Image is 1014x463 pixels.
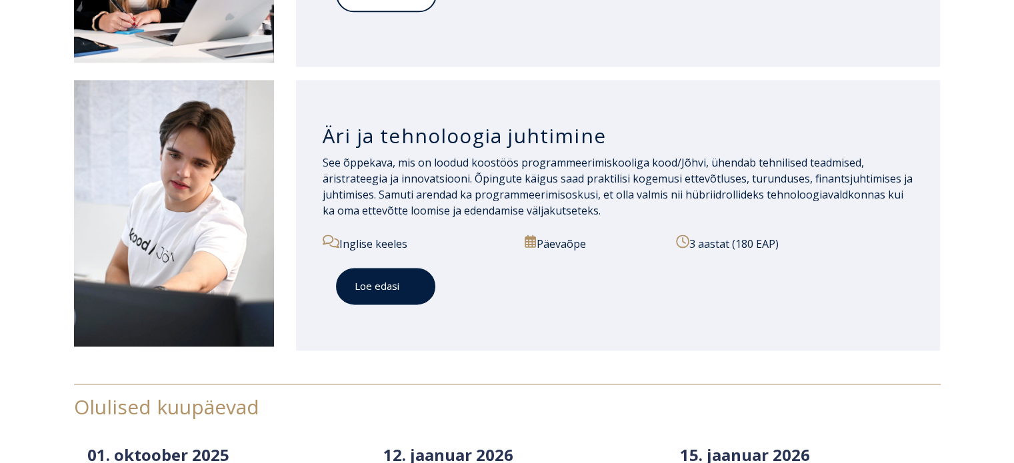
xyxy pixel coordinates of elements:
[525,234,661,252] p: Päevaõpe
[676,234,913,252] p: 3 aastat (180 EAP)
[74,393,259,420] span: Olulised kuupäevad
[323,234,509,252] p: Inglise keeles
[323,123,914,149] h3: Äri ja tehnoloogia juhtimine
[323,155,914,219] p: See õppekava, mis on loodud koostöös programmeerimiskooliga kood/Jõhvi, ühendab tehnilised teadmi...
[336,268,435,304] a: Loe edasi
[74,80,274,346] img: Äri ja tehnoloogia juhtimine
